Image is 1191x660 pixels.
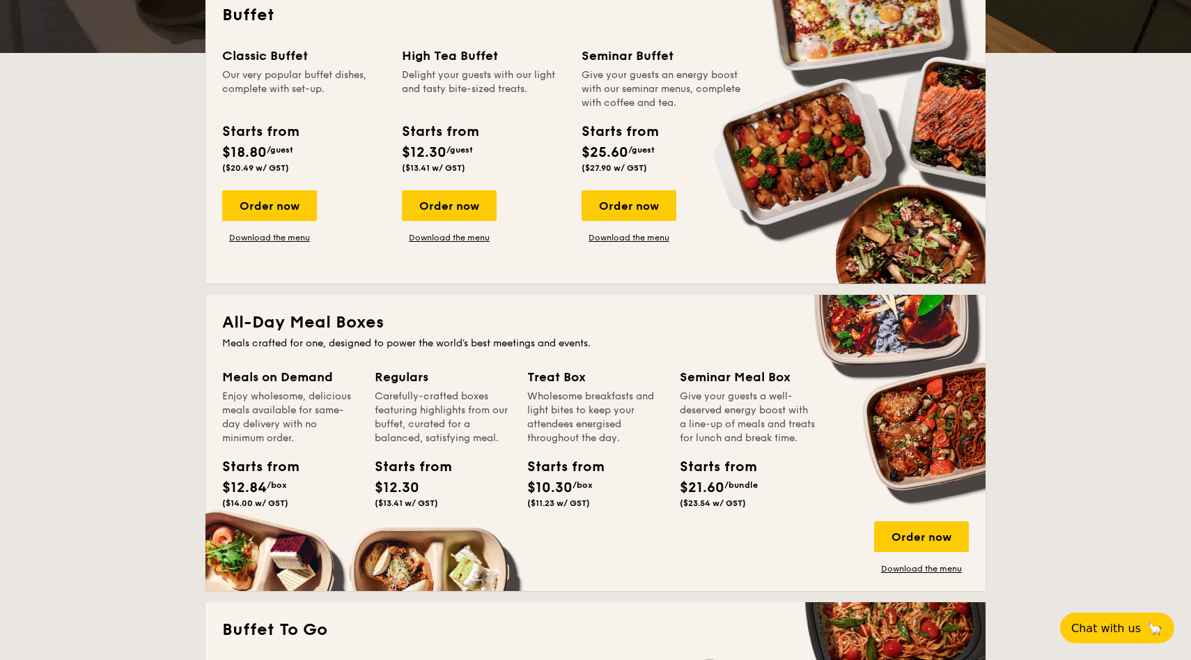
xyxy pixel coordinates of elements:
[402,121,478,142] div: Starts from
[222,232,317,243] a: Download the menu
[680,456,742,477] div: Starts from
[222,312,969,334] h2: All-Day Meal Boxes
[582,144,628,161] span: $25.60
[680,367,816,387] div: Seminar Meal Box
[582,163,647,173] span: ($27.90 w/ GST)
[1060,613,1174,643] button: Chat with us🦙
[582,190,676,221] div: Order now
[402,190,497,221] div: Order now
[402,68,565,110] div: Delight your guests with our light and tasty bite-sized treats.
[402,163,465,173] span: ($13.41 w/ GST)
[582,46,745,66] div: Seminar Buffet
[375,390,511,445] div: Carefully-crafted boxes featuring highlights from our buffet, curated for a balanced, satisfying ...
[628,145,655,155] span: /guest
[527,498,590,508] span: ($11.23 w/ GST)
[527,479,573,496] span: $10.30
[267,145,293,155] span: /guest
[527,456,590,477] div: Starts from
[527,367,663,387] div: Treat Box
[582,68,745,110] div: Give your guests an energy boost with our seminar menus, complete with coffee and tea.
[527,390,663,445] div: Wholesome breakfasts and light bites to keep your attendees energised throughout the day.
[222,121,298,142] div: Starts from
[222,367,358,387] div: Meals on Demand
[573,480,593,490] span: /box
[680,390,816,445] div: Give your guests a well-deserved energy boost with a line-up of meals and treats for lunch and br...
[222,68,385,110] div: Our very popular buffet dishes, complete with set-up.
[446,145,473,155] span: /guest
[222,498,288,508] span: ($14.00 w/ GST)
[222,163,289,173] span: ($20.49 w/ GST)
[582,232,676,243] a: Download the menu
[375,498,438,508] span: ($13.41 w/ GST)
[222,479,267,496] span: $12.84
[582,121,657,142] div: Starts from
[375,367,511,387] div: Regulars
[267,480,287,490] span: /box
[222,190,317,221] div: Order now
[1071,622,1141,635] span: Chat with us
[222,4,969,26] h2: Buffet
[724,480,758,490] span: /bundle
[375,456,437,477] div: Starts from
[1146,620,1163,636] span: 🦙
[222,337,969,351] div: Meals crafted for one, designed to power the world's best meetings and events.
[680,479,724,496] span: $21.60
[402,46,565,66] div: High Tea Buffet
[222,390,358,445] div: Enjoy wholesome, delicious meals available for same-day delivery with no minimum order.
[402,144,446,161] span: $12.30
[402,232,497,243] a: Download the menu
[375,479,419,496] span: $12.30
[222,456,285,477] div: Starts from
[874,563,969,574] a: Download the menu
[222,46,385,66] div: Classic Buffet
[222,144,267,161] span: $18.80
[680,498,746,508] span: ($23.54 w/ GST)
[222,619,969,641] h2: Buffet To Go
[874,521,969,552] div: Order now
